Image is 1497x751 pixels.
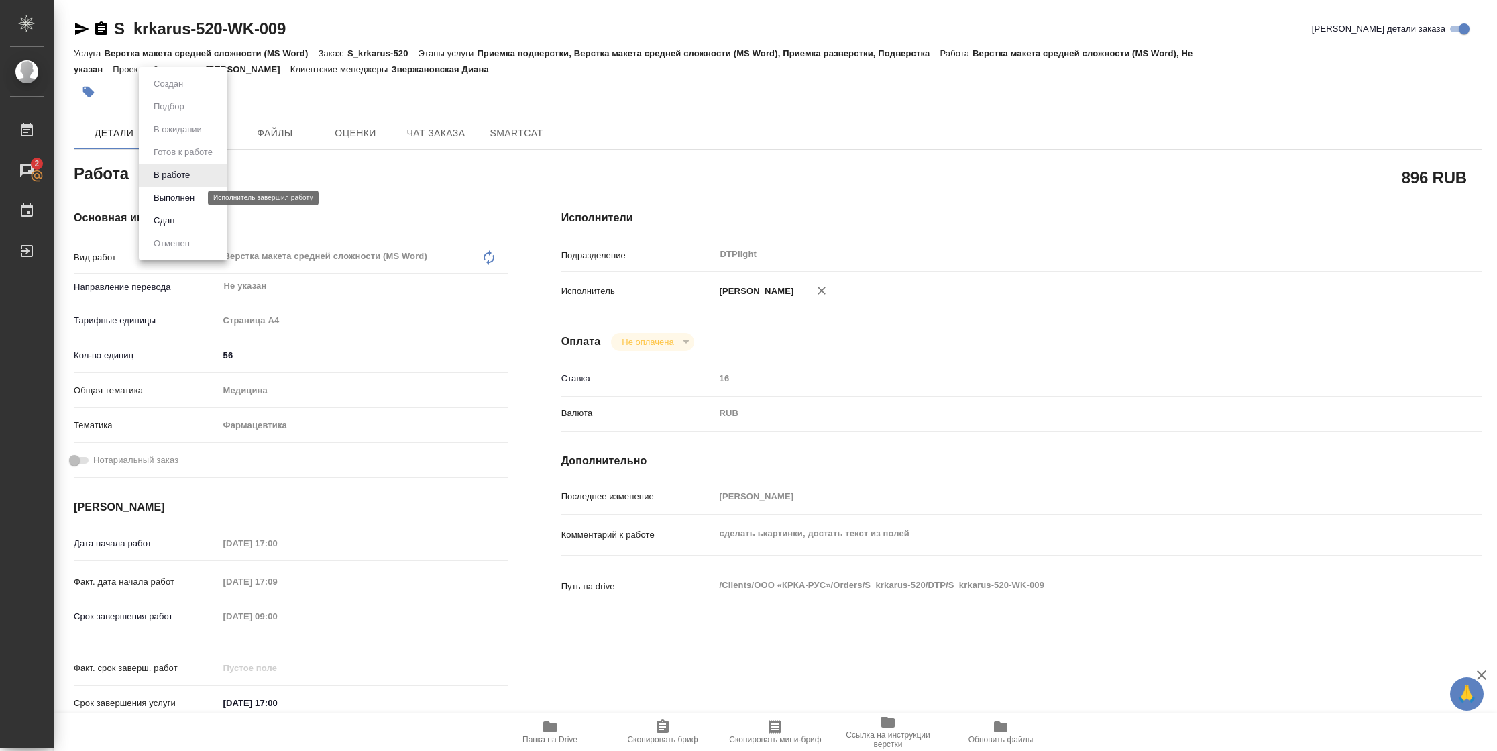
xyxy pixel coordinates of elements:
[150,168,194,183] button: В работе
[150,99,188,114] button: Подбор
[150,145,217,160] button: Готов к работе
[150,191,199,205] button: Выполнен
[150,213,178,228] button: Сдан
[150,77,187,91] button: Создан
[150,122,206,137] button: В ожидании
[150,236,194,251] button: Отменен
